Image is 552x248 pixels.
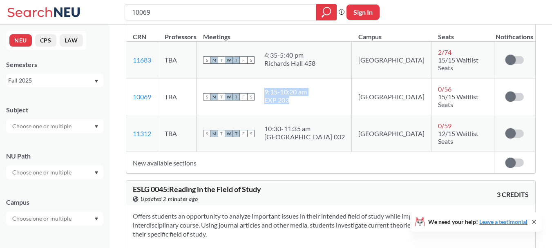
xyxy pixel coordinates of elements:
[438,130,478,145] span: 12/15 Waitlist Seats
[438,122,451,130] span: 0 / 59
[438,56,478,71] span: 15/15 Waitlist Seats
[158,78,197,115] td: TBA
[316,4,337,20] div: magnifying glass
[247,56,255,64] span: S
[264,133,345,141] div: [GEOGRAPHIC_DATA] 002
[203,93,210,101] span: S
[438,48,451,56] span: 2 / 74
[225,93,232,101] span: W
[6,152,103,161] div: NU Path
[133,130,151,137] a: 11312
[141,194,198,203] span: Updated 2 minutes ago
[6,60,103,69] div: Semesters
[94,217,98,221] svg: Dropdown arrow
[352,42,431,78] td: [GEOGRAPHIC_DATA]
[8,121,77,131] input: Choose one or multiple
[497,190,529,199] span: 3 CREDITS
[240,56,247,64] span: F
[494,24,535,42] th: Notifications
[218,56,225,64] span: T
[352,78,431,115] td: [GEOGRAPHIC_DATA]
[240,93,247,101] span: F
[133,56,151,64] a: 11683
[158,115,197,152] td: TBA
[6,198,103,207] div: Campus
[479,218,527,225] a: Leave a testimonial
[6,212,103,226] div: Dropdown arrow
[8,168,77,177] input: Choose one or multiple
[133,32,146,41] div: CRN
[438,93,478,108] span: 15/15 Waitlist Seats
[247,130,255,137] span: S
[232,93,240,101] span: T
[8,214,77,223] input: Choose one or multiple
[203,130,210,137] span: S
[264,125,345,133] div: 10:30 - 11:35 am
[94,80,98,83] svg: Dropdown arrow
[131,5,311,19] input: Class, professor, course number, "phrase"
[6,119,103,133] div: Dropdown arrow
[218,130,225,137] span: T
[431,24,494,42] th: Seats
[210,130,218,137] span: M
[6,165,103,179] div: Dropdown arrow
[133,93,151,101] a: 10069
[264,88,307,96] div: 9:15 - 10:20 am
[218,93,225,101] span: T
[126,152,494,174] td: New available sections
[9,34,32,47] button: NEU
[428,219,527,225] span: We need your help!
[352,24,431,42] th: Campus
[35,34,56,47] button: CPS
[133,212,529,239] section: Offers students an opportunity to analyze important issues in their intended field of study while...
[264,96,307,104] div: EXP 203
[158,24,197,42] th: Professors
[210,56,218,64] span: M
[232,130,240,137] span: T
[197,24,352,42] th: Meetings
[8,76,94,85] div: Fall 2025
[94,125,98,128] svg: Dropdown arrow
[346,4,380,20] button: Sign In
[133,185,261,194] span: ESLG 0045 : Reading in the Field of Study
[322,7,331,18] svg: magnifying glass
[264,59,315,67] div: Richards Hall 458
[232,56,240,64] span: T
[225,130,232,137] span: W
[352,115,431,152] td: [GEOGRAPHIC_DATA]
[203,56,210,64] span: S
[94,171,98,174] svg: Dropdown arrow
[6,74,103,87] div: Fall 2025Dropdown arrow
[264,51,315,59] div: 4:35 - 5:40 pm
[6,105,103,114] div: Subject
[247,93,255,101] span: S
[60,34,83,47] button: LAW
[210,93,218,101] span: M
[240,130,247,137] span: F
[438,85,451,93] span: 0 / 56
[158,42,197,78] td: TBA
[225,56,232,64] span: W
